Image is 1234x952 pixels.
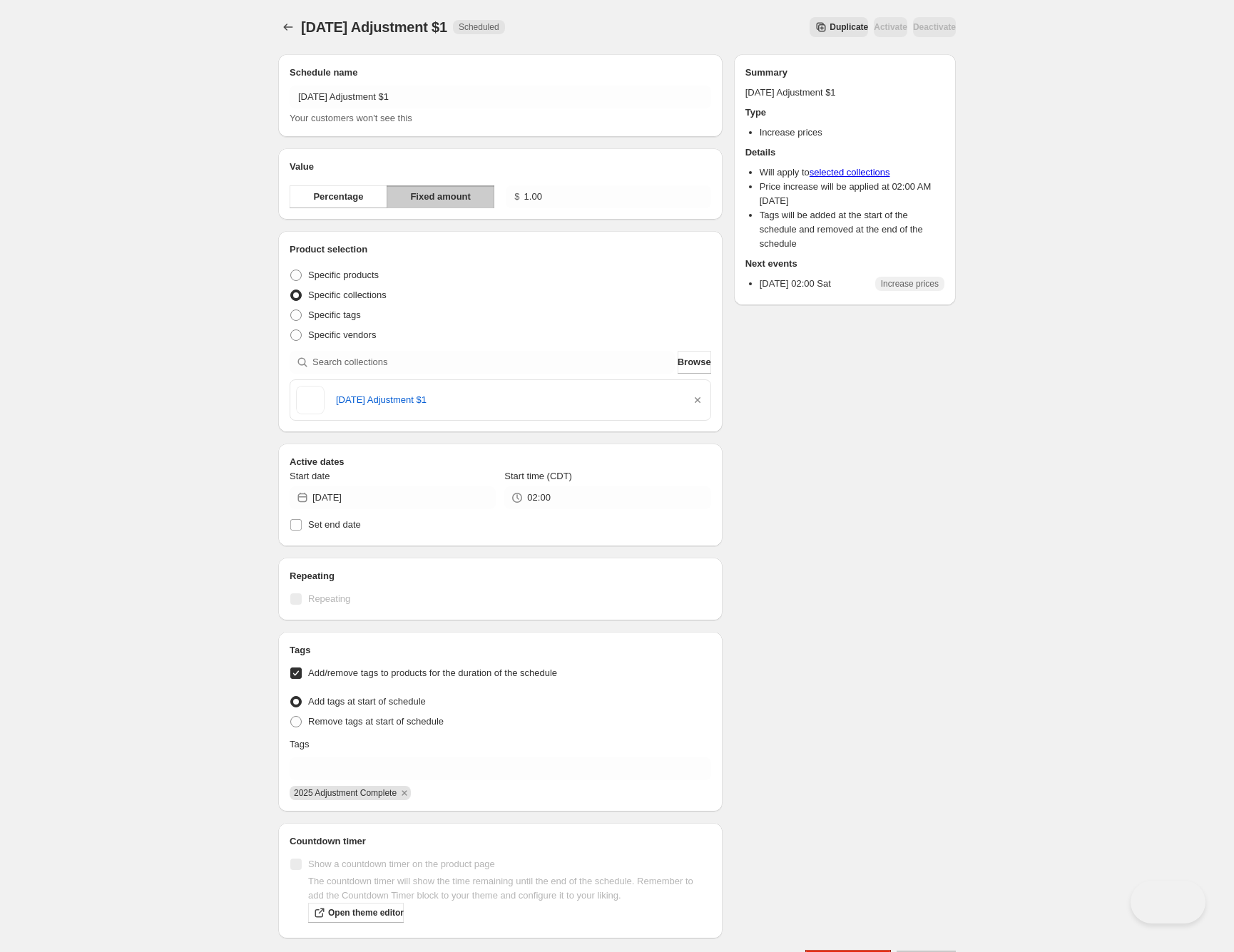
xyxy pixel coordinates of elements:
span: Specific products [308,270,379,280]
li: Tags will be added at the start of the schedule and removed at the end of the schedule [760,208,944,251]
button: Fixed amount [387,185,494,208]
input: Search collections [312,351,675,374]
li: Increase prices [760,126,944,140]
h2: Schedule name [290,66,711,80]
h2: Summary [745,66,944,80]
h2: Type [745,106,944,120]
span: Scheduled [459,21,499,33]
button: Browse [678,351,711,374]
li: Will apply to [760,165,944,180]
span: Browse [678,355,711,369]
span: Specific vendors [308,329,376,340]
span: Add/remove tags to products for the duration of the schedule [308,667,557,678]
span: Specific tags [308,309,361,320]
h2: Active dates [290,455,711,469]
span: Fixed amount [410,190,471,204]
p: Tags [290,737,309,752]
span: [DATE] Adjustment $1 [301,19,447,35]
h2: Next events [745,257,944,271]
span: Repeating [308,593,350,604]
button: Percentage [290,185,387,208]
h2: Product selection [290,242,711,257]
span: Start date [290,471,330,481]
p: [DATE] 02:00 Sat [760,277,831,291]
span: Open theme editor [328,907,404,918]
button: Remove 2025 Adjustment Complete [398,787,411,799]
span: Remove tags at start of schedule [308,716,444,727]
span: Add tags at start of schedule [308,696,426,707]
span: Specific collections [308,290,387,300]
a: selected collections [810,167,890,178]
p: The countdown timer will show the time remaining until the end of the schedule. Remember to add t... [308,874,711,903]
span: Percentage [313,190,363,204]
h2: Countdown timer [290,834,711,849]
span: Show a countdown timer on the product page [308,859,495,869]
a: Open theme editor [308,903,404,923]
h2: Repeating [290,569,711,583]
span: $ [514,191,519,202]
iframe: Toggle Customer Support [1131,881,1205,923]
span: Increase prices [881,278,939,290]
span: Duplicate [830,21,868,33]
span: Start time (CDT) [504,471,572,481]
span: Your customers won't see this [290,113,412,123]
button: Secondary action label [810,17,868,37]
h2: Tags [290,643,711,657]
p: [DATE] Adjustment $1 [745,86,944,100]
a: [DATE] Adjustment $1 [336,393,679,407]
h2: Details [745,145,944,160]
span: 2025 Adjustment Complete [294,788,397,798]
h2: Value [290,160,711,174]
li: Price increase will be applied at 02:00 AM [DATE] [760,180,944,208]
span: Set end date [308,519,361,530]
button: Schedules [278,17,298,37]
